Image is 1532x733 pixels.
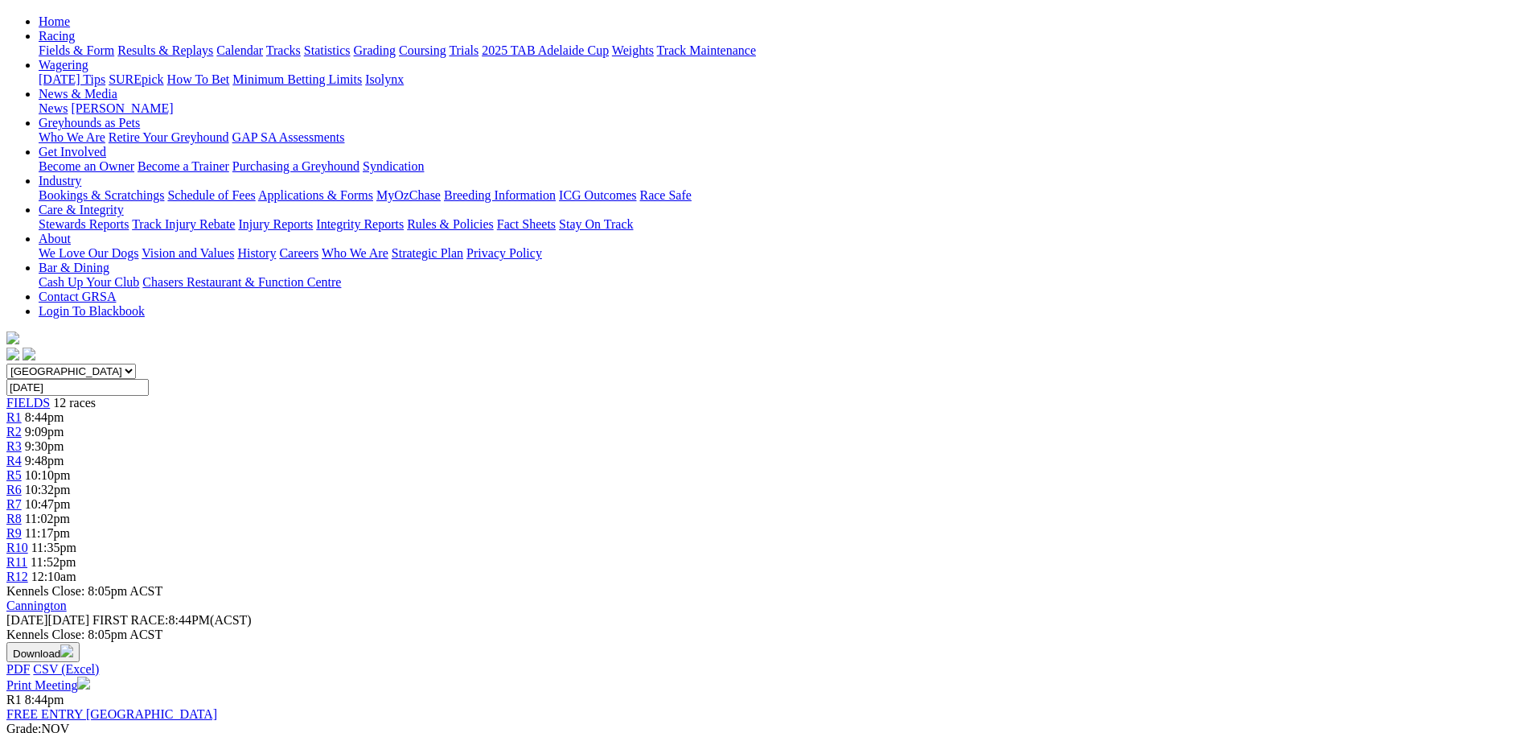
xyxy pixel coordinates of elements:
span: Kennels Close: 8:05pm ACST [6,584,162,598]
a: Become an Owner [39,159,134,173]
img: facebook.svg [6,348,19,360]
span: 11:52pm [31,555,76,569]
a: Strategic Plan [392,246,463,260]
a: Race Safe [639,188,691,202]
a: Greyhounds as Pets [39,116,140,130]
a: Tracks [266,43,301,57]
a: Vision and Values [142,246,234,260]
a: ICG Outcomes [559,188,636,202]
a: R12 [6,570,28,583]
a: Bar & Dining [39,261,109,274]
a: Fact Sheets [497,217,556,231]
span: 8:44pm [25,693,64,706]
span: 12:10am [31,570,76,583]
a: Privacy Policy [466,246,542,260]
span: R1 [6,410,22,424]
a: R6 [6,483,22,496]
div: Wagering [39,72,1526,87]
a: Results & Replays [117,43,213,57]
span: 10:32pm [25,483,71,496]
div: Bar & Dining [39,275,1526,290]
img: download.svg [60,644,73,657]
a: Rules & Policies [407,217,494,231]
a: R2 [6,425,22,439]
a: Purchasing a Greyhound [232,159,359,173]
a: Integrity Reports [316,217,404,231]
a: FREE ENTRY [GEOGRAPHIC_DATA] [6,707,217,721]
a: Care & Integrity [39,203,124,216]
a: Careers [279,246,318,260]
span: [DATE] [6,613,48,627]
a: Cannington [6,599,67,612]
a: History [237,246,276,260]
div: Get Involved [39,159,1526,174]
div: Industry [39,188,1526,203]
a: Isolynx [365,72,404,86]
a: GAP SA Assessments [232,130,345,144]
a: R7 [6,497,22,511]
img: twitter.svg [23,348,35,360]
a: News [39,101,68,115]
a: 2025 TAB Adelaide Cup [482,43,609,57]
a: SUREpick [109,72,163,86]
div: About [39,246,1526,261]
a: [PERSON_NAME] [71,101,173,115]
a: Applications & Forms [258,188,373,202]
a: Coursing [399,43,446,57]
span: 9:30pm [25,439,64,453]
a: CSV (Excel) [33,662,99,676]
div: Racing [39,43,1526,58]
a: [DATE] Tips [39,72,105,86]
a: Bookings & Scratchings [39,188,164,202]
a: Become a Trainer [138,159,229,173]
span: R1 [6,693,22,706]
img: printer.svg [77,677,90,690]
a: R8 [6,512,22,525]
a: Weights [612,43,654,57]
a: Print Meeting [6,678,90,692]
div: Care & Integrity [39,217,1526,232]
a: Track Maintenance [657,43,756,57]
a: Home [39,14,70,28]
a: Contact GRSA [39,290,116,303]
a: Syndication [363,159,424,173]
a: Minimum Betting Limits [232,72,362,86]
a: Statistics [304,43,351,57]
a: R9 [6,526,22,540]
a: R3 [6,439,22,453]
a: Schedule of Fees [167,188,255,202]
a: R10 [6,541,28,554]
div: News & Media [39,101,1526,116]
a: Fields & Form [39,43,114,57]
a: FIELDS [6,396,50,410]
a: R4 [6,454,22,467]
a: Stewards Reports [39,217,129,231]
span: 12 races [53,396,96,410]
a: Who We Are [322,246,388,260]
a: PDF [6,662,30,676]
a: Racing [39,29,75,43]
a: Breeding Information [444,188,556,202]
a: R5 [6,468,22,482]
input: Select date [6,379,149,396]
a: Trials [449,43,478,57]
span: 9:09pm [25,425,64,439]
a: Grading [354,43,396,57]
span: 8:44PM(ACST) [92,613,252,627]
a: Get Involved [39,145,106,159]
span: 8:44pm [25,410,64,424]
span: 11:02pm [25,512,70,525]
div: Download [6,662,1526,677]
a: Injury Reports [238,217,313,231]
a: Industry [39,174,81,187]
a: About [39,232,71,245]
a: News & Media [39,87,117,101]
